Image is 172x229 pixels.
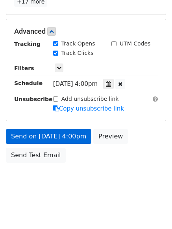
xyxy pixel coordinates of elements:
label: Track Opens [61,40,95,48]
strong: Unsubscribe [14,96,53,102]
label: Track Clicks [61,49,94,57]
a: Send on [DATE] 4:00pm [6,129,91,144]
iframe: Chat Widget [133,191,172,229]
a: Copy unsubscribe link [53,105,124,112]
h5: Advanced [14,27,158,36]
label: UTM Codes [120,40,150,48]
strong: Schedule [14,80,43,86]
a: Preview [93,129,128,144]
label: Add unsubscribe link [61,95,119,103]
strong: Filters [14,65,34,71]
strong: Tracking [14,41,41,47]
span: [DATE] 4:00pm [53,80,98,87]
a: Send Test Email [6,148,66,163]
